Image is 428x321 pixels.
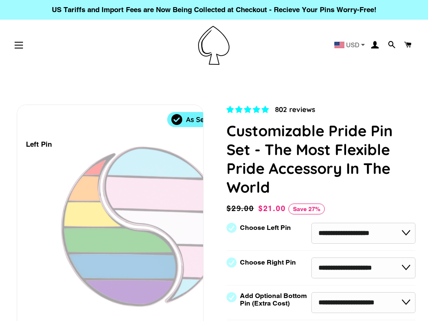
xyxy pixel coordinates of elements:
[288,204,325,214] span: Save 27%
[240,292,310,307] label: Add Optional Bottom Pin (Extra Cost)
[227,121,415,196] h1: Customizable Pride Pin Set - The Most Flexible Pride Accessory In The World
[240,224,291,232] label: Choose Left Pin
[227,105,271,114] span: 4.83 stars
[346,42,359,48] span: USD
[198,26,229,65] img: Pin-Ace
[258,204,286,213] span: $21.00
[227,203,256,214] span: $29.00
[275,105,315,114] span: 802 reviews
[240,259,296,266] label: Choose Right Pin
